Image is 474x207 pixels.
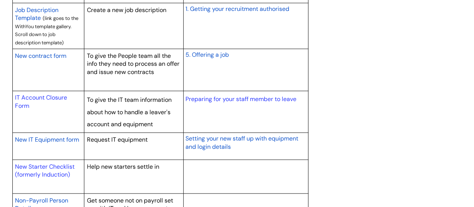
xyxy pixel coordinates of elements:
[185,50,229,59] a: 5. Offering a job
[87,163,159,171] span: Help new starters settle in
[15,15,78,46] span: (link goes to the WithYou template gallery. Scroll down to job description template)
[185,134,298,151] span: Setting your new staff up with equipment and login details
[87,96,172,128] span: To give the IT team information about how to handle a leaver's account and equipment
[87,136,148,144] span: Request IT equipment
[15,5,58,23] a: Job Description Template
[15,6,58,22] span: Job Description Template
[15,135,79,144] a: New IT Equipment form
[15,163,75,179] a: New Starter Checklist (formerly Induction)
[15,51,66,60] a: New contract form
[15,94,67,110] a: IT Account Closure Form
[87,6,166,14] span: Create a new job description
[87,52,179,76] span: To give the People team all the info they need to process an offer and issue new contracts
[185,95,296,103] a: Preparing for your staff member to leave
[15,136,79,144] span: New IT Equipment form
[15,52,66,60] span: New contract form
[185,51,229,59] span: 5. Offering a job
[185,134,298,151] a: Setting your new staff up with equipment and login details
[185,5,289,13] span: 1. Getting your recruitment authorised
[185,4,289,13] a: 1. Getting your recruitment authorised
